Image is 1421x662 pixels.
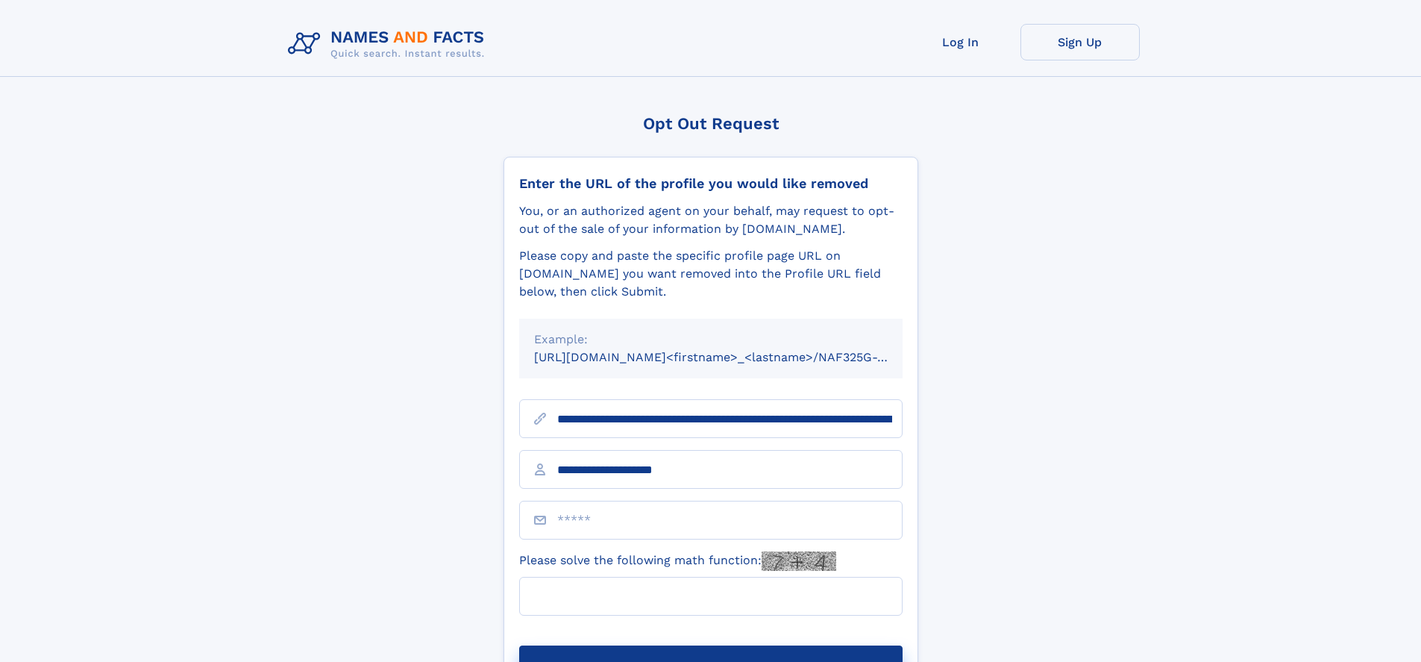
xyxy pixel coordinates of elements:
[901,24,1020,60] a: Log In
[519,247,903,301] div: Please copy and paste the specific profile page URL on [DOMAIN_NAME] you want removed into the Pr...
[519,552,836,571] label: Please solve the following math function:
[282,24,497,64] img: Logo Names and Facts
[1020,24,1140,60] a: Sign Up
[504,114,918,133] div: Opt Out Request
[519,175,903,192] div: Enter the URL of the profile you would like removed
[534,331,888,349] div: Example:
[534,350,931,364] small: [URL][DOMAIN_NAME]<firstname>_<lastname>/NAF325G-xxxxxxxx
[519,202,903,238] div: You, or an authorized agent on your behalf, may request to opt-out of the sale of your informatio...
